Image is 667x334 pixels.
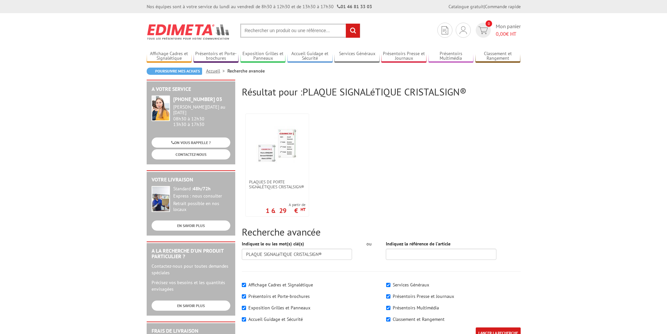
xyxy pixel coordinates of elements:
[193,186,211,192] strong: 48h/72h
[152,95,170,121] img: widget-service.jpg
[152,137,230,148] a: ON VOUS RAPPELLE ?
[475,51,521,62] a: Classement et Rangement
[152,279,230,292] p: Précisez vos besoins et les quantités envisagées
[249,179,305,189] span: Plaques de porte signalétiques CristalSign®
[248,293,310,299] label: Présentoirs et Porte-brochures
[173,96,222,102] strong: [PHONE_NUMBER] 03
[248,316,303,322] label: Accueil Guidage et Sécurité
[242,240,304,247] label: Indiquez le ou les mot(s) clé(s)
[242,294,246,299] input: Présentoirs et Porte-brochures
[287,51,333,62] a: Accueil Guidage et Sécurité
[393,316,445,322] label: Classement et Rangement
[474,23,521,38] a: devis rapide 0 Mon panier 0,00€ HT
[266,209,305,213] p: 16.29 €
[152,301,230,311] a: EN SAVOIR PLUS
[248,282,313,288] label: Affichage Cadres et Signalétique
[448,4,484,10] a: Catalogue gratuit
[393,282,429,288] label: Services Généraux
[386,283,390,287] input: Services Généraux
[242,283,246,287] input: Affichage Cadres et Signalétique
[152,248,230,260] h2: A la recherche d'un produit particulier ?
[173,201,230,213] div: Retrait possible en nos locaux
[428,51,474,62] a: Présentoirs Multimédia
[442,26,448,34] img: devis rapide
[242,317,246,322] input: Accueil Guidage et Sécurité
[337,4,372,10] strong: 01 46 81 33 03
[496,30,521,38] span: € HT
[362,240,376,247] div: ou
[478,27,488,34] img: devis rapide
[173,104,230,127] div: 08h30 à 12h30 13h30 à 17h30
[147,68,202,75] a: Poursuivre mes achats
[242,306,246,310] input: Exposition Grilles et Panneaux
[266,202,305,207] span: A partir de
[173,104,230,115] div: [PERSON_NAME][DATE] au [DATE]
[246,179,309,189] a: Plaques de porte signalétiques CristalSign®
[393,293,454,299] label: Présentoirs Presse et Journaux
[256,124,299,166] img: Plaques de porte signalétiques CristalSign®
[381,51,427,62] a: Présentoirs Presse et Journaux
[496,31,506,37] span: 0,00
[147,3,372,10] div: Nos équipes sont à votre service du lundi au vendredi de 8h30 à 12h30 et de 13h30 à 17h30
[152,177,230,183] h2: Votre livraison
[240,51,286,62] a: Exposition Grilles et Panneaux
[242,226,521,237] h2: Recherche avancée
[248,305,310,311] label: Exposition Grilles et Panneaux
[242,86,521,97] h2: Résultat pour :
[227,68,265,74] li: Recherche avancée
[485,4,521,10] a: Commande rapide
[173,186,230,192] div: Standard :
[240,24,360,38] input: Rechercher un produit ou une référence...
[460,26,467,34] img: devis rapide
[194,51,239,62] a: Présentoirs et Porte-brochures
[147,51,192,62] a: Affichage Cadres et Signalétique
[147,20,230,44] img: Edimeta
[448,3,521,10] div: |
[386,240,450,247] label: Indiquez la référence de l'article
[152,86,230,92] h2: A votre service
[393,305,439,311] label: Présentoirs Multimédia
[152,328,230,334] h2: Frais de Livraison
[302,85,467,98] span: PLAQUE SIGNALéTIQUE CRISTALSIGN®
[152,263,230,276] p: Contactez-nous pour toutes demandes spéciales
[152,149,230,159] a: CONTACTEZ-NOUS
[386,317,390,322] input: Classement et Rangement
[334,51,380,62] a: Services Généraux
[386,294,390,299] input: Présentoirs Presse et Journaux
[152,186,170,212] img: widget-livraison.jpg
[206,68,227,74] a: Accueil
[386,306,390,310] input: Présentoirs Multimédia
[496,23,521,38] span: Mon panier
[173,193,230,199] div: Express : nous consulter
[486,20,492,27] span: 0
[301,207,305,212] sup: HT
[346,24,360,38] input: rechercher
[152,220,230,231] a: EN SAVOIR PLUS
